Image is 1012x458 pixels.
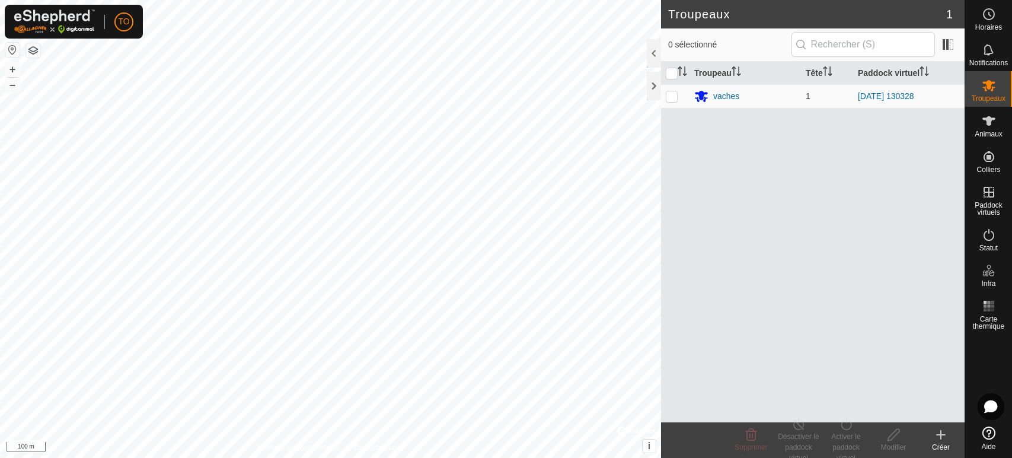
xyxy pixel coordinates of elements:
th: Troupeau [689,62,801,85]
span: 0 sélectionné [668,39,791,51]
div: Créer [917,442,965,453]
button: + [5,62,20,77]
p-sorticon: Activer pour trier [823,68,832,78]
span: Notifications [969,59,1008,66]
button: i [643,440,656,453]
span: Colliers [976,166,1000,173]
span: Supprimer [735,443,767,451]
a: Politique de confidentialité [257,443,340,453]
div: Modifier [870,442,917,453]
p-sorticon: Activer pour trier [732,68,741,78]
span: 1 [806,91,810,101]
th: Paddock virtuel [853,62,965,85]
span: Carte thermique [968,316,1009,330]
span: Troupeaux [972,95,1005,102]
h2: Troupeaux [668,7,946,21]
span: Infra [981,280,995,287]
button: Couches de carte [26,43,40,58]
a: Aide [965,422,1012,455]
p-sorticon: Activer pour trier [678,68,687,78]
span: TO [118,15,129,28]
a: Contactez-nous [354,443,404,453]
button: – [5,78,20,92]
img: Logo Gallagher [14,9,95,34]
span: Aide [981,443,995,450]
span: i [648,441,650,451]
span: 1 [946,5,953,23]
input: Rechercher (S) [791,32,935,57]
span: Animaux [975,131,1003,138]
button: Réinitialiser la carte [5,43,20,57]
th: Tête [801,62,853,85]
div: vaches [713,90,739,103]
p-sorticon: Activer pour trier [920,68,929,78]
span: Horaires [975,24,1002,31]
a: [DATE] 130328 [858,91,914,101]
span: Statut [979,244,998,252]
span: Paddock virtuels [968,202,1009,216]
